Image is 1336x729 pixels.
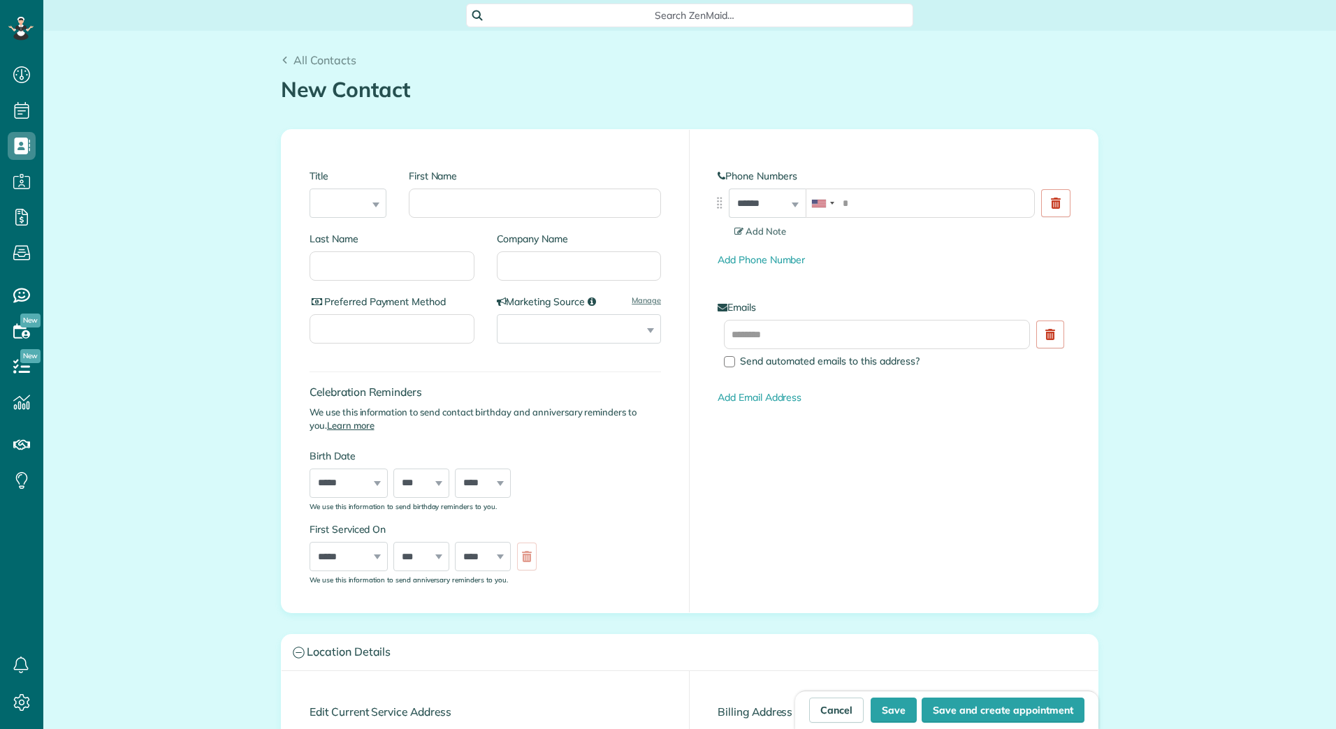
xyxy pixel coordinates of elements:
img: drag_indicator-119b368615184ecde3eda3c64c821f6cf29d3e2b97b89ee44bc31753036683e5.png [712,196,727,210]
label: First Name [409,169,661,183]
a: Manage [632,295,661,306]
a: Learn more [327,420,375,431]
h4: Celebration Reminders [310,386,661,398]
a: All Contacts [281,52,356,68]
label: Marketing Source [497,295,662,309]
a: Add Phone Number [718,253,805,266]
span: New [20,349,41,363]
label: Birth Date [310,449,544,463]
span: Add Note [734,226,786,237]
label: Company Name [497,232,662,246]
a: Add Email Address [718,391,801,404]
span: All Contacts [293,53,356,67]
button: Save [871,698,917,723]
label: Title [310,169,386,183]
div: United States: +1 [806,189,838,217]
h4: Billing Address [718,706,1070,718]
sub: We use this information to send anniversary reminders to you. [310,575,508,584]
label: First Serviced On [310,522,544,536]
sub: We use this information to send birthday reminders to you. [310,502,497,510]
a: Cancel [809,698,864,723]
span: New [20,314,41,327]
span: Send automated emails to this address? [740,355,920,367]
label: Phone Numbers [718,169,1070,183]
p: We use this information to send contact birthday and anniversary reminders to you. [310,406,661,432]
button: Save and create appointment [922,698,1084,723]
h4: Edit Current Service Address [310,706,661,718]
a: Location Details [282,635,1098,670]
h1: New Contact [281,78,1098,101]
label: Last Name [310,232,474,246]
label: Emails [718,300,1070,314]
label: Preferred Payment Method [310,295,474,309]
